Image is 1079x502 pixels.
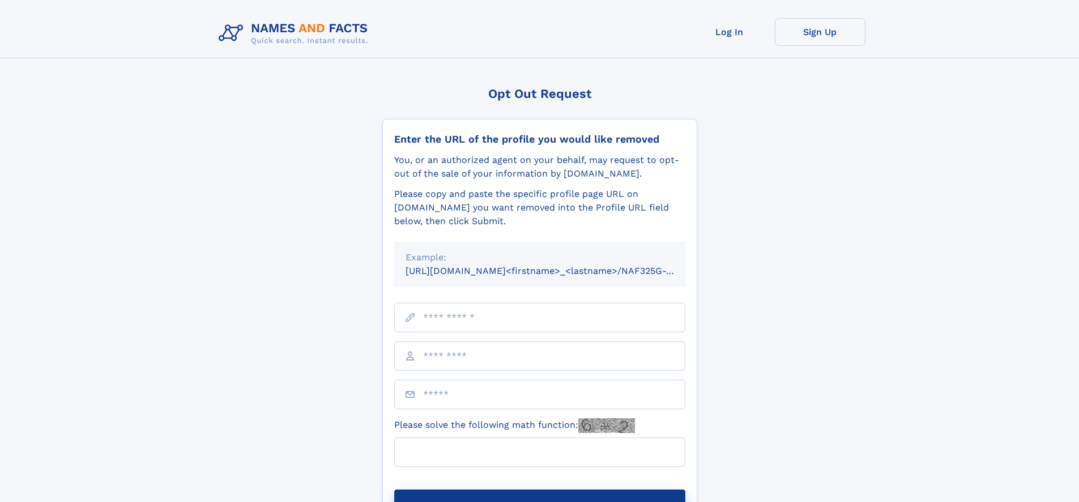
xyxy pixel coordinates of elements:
[406,265,707,276] small: [URL][DOMAIN_NAME]<firstname>_<lastname>/NAF325G-xxxxxxxx
[406,251,674,264] div: Example:
[684,18,775,46] a: Log In
[214,18,377,49] img: Logo Names and Facts
[394,153,685,181] div: You, or an authorized agent on your behalf, may request to opt-out of the sale of your informatio...
[394,418,635,433] label: Please solve the following math function:
[394,133,685,145] div: Enter the URL of the profile you would like removed
[394,187,685,228] div: Please copy and paste the specific profile page URL on [DOMAIN_NAME] you want removed into the Pr...
[775,18,865,46] a: Sign Up
[382,87,697,101] div: Opt Out Request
